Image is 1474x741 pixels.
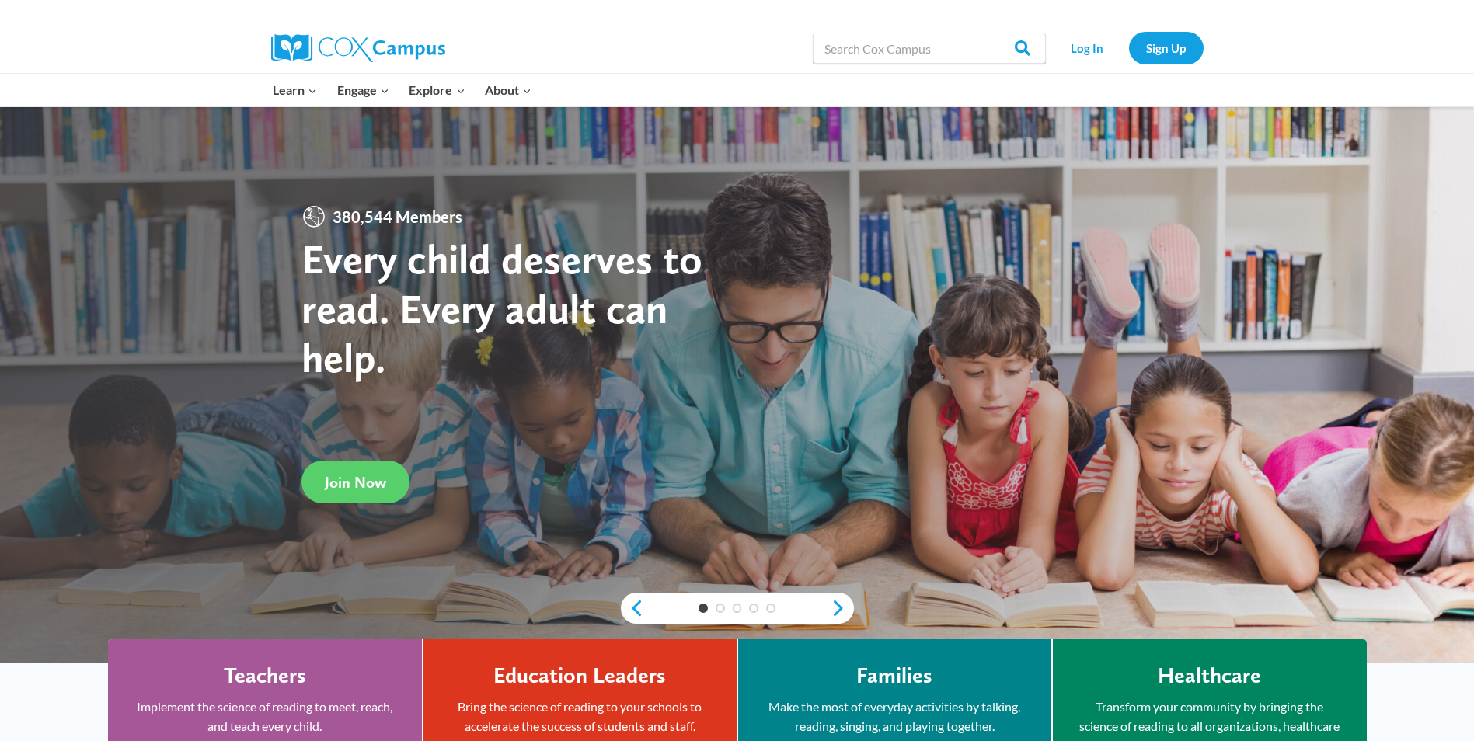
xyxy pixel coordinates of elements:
[1054,32,1204,64] nav: Secondary Navigation
[131,697,399,736] p: Implement the science of reading to meet, reach, and teach every child.
[831,599,854,617] a: next
[1054,32,1121,64] a: Log In
[409,80,465,100] span: Explore
[271,34,445,62] img: Cox Campus
[621,593,854,624] div: content slider buttons
[301,234,702,382] strong: Every child deserves to read. Every adult can help.
[493,663,666,689] h4: Education Leaders
[761,697,1028,736] p: Make the most of everyday activities by talking, reading, singing, and playing together.
[337,80,389,100] span: Engage
[856,663,932,689] h4: Families
[1129,32,1204,64] a: Sign Up
[273,80,317,100] span: Learn
[621,599,644,617] a: previous
[699,604,708,613] a: 1
[224,663,306,689] h4: Teachers
[325,473,386,492] span: Join Now
[716,604,725,613] a: 2
[326,204,469,229] span: 380,544 Members
[447,697,713,736] p: Bring the science of reading to your schools to accelerate the success of students and staff.
[1158,663,1261,689] h4: Healthcare
[749,604,758,613] a: 4
[485,80,531,100] span: About
[733,604,742,613] a: 3
[813,33,1046,64] input: Search Cox Campus
[301,461,409,503] a: Join Now
[263,74,542,106] nav: Primary Navigation
[766,604,775,613] a: 5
